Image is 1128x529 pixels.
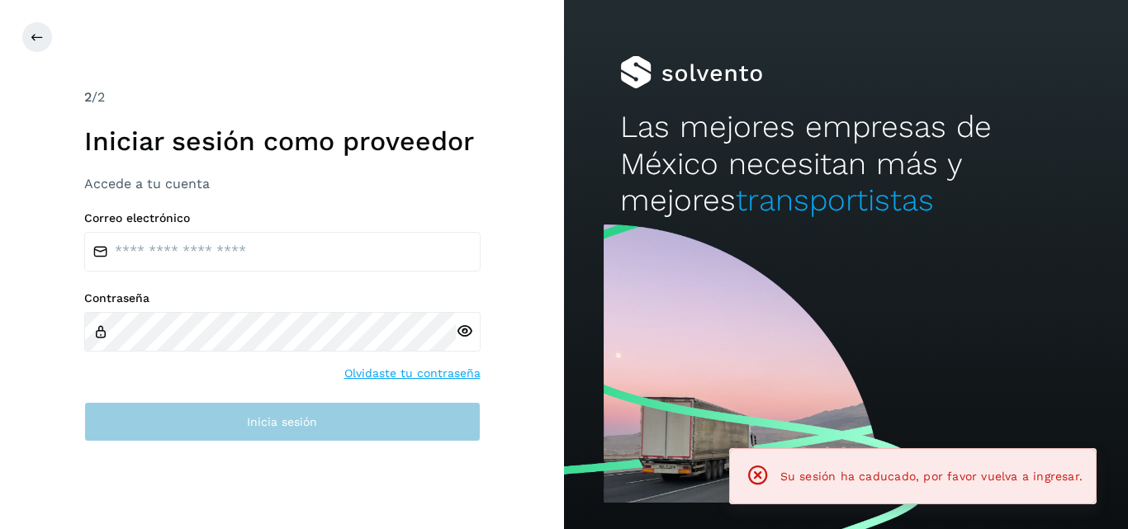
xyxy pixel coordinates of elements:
a: Olvidaste tu contraseña [344,365,481,382]
label: Contraseña [84,291,481,305]
button: Inicia sesión [84,402,481,442]
label: Correo electrónico [84,211,481,225]
div: /2 [84,87,481,107]
span: Inicia sesión [247,416,317,427]
span: transportistas [736,182,934,218]
h1: Iniciar sesión como proveedor [84,125,481,157]
h2: Las mejores empresas de México necesitan más y mejores [620,109,1071,219]
span: Su sesión ha caducado, por favor vuelva a ingresar. [780,470,1083,483]
h3: Accede a tu cuenta [84,176,481,191]
span: 2 [84,89,92,105]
